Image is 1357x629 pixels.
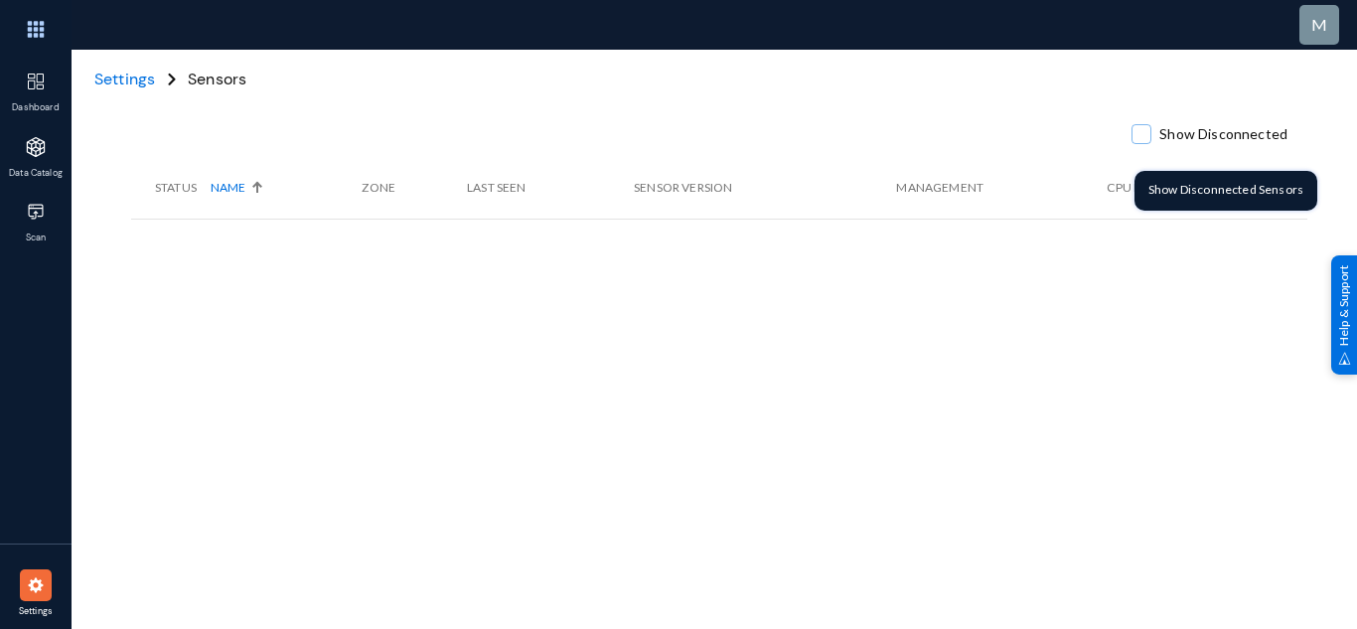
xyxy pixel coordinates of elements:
span: Name [211,179,245,197]
img: icon-settings.svg [26,575,46,595]
span: Settings [4,605,69,619]
span: Settings [94,69,155,89]
div: Name [211,179,352,197]
img: icon-applications.svg [26,137,46,157]
img: icon-dashboard.svg [26,72,46,91]
th: Status [131,157,211,219]
span: Sensors [188,68,246,91]
th: CPU Load [1107,157,1249,219]
span: Show Disconnected [1159,119,1287,149]
img: app launcher [6,8,66,51]
th: Management [896,157,1107,219]
span: Scan [4,232,69,245]
div: Show Disconnected Sensors [1134,171,1317,211]
div: Help & Support [1331,254,1357,374]
div: m [1311,13,1327,37]
img: icon-workspace.svg [26,202,46,222]
th: Zone [362,157,467,219]
th: Last Seen [467,157,634,219]
span: Exterro [72,20,226,30]
th: Sensor Version [634,157,896,219]
span: Data Catalog [4,167,69,181]
span: m [1311,15,1327,34]
span: Dashboard [4,101,69,115]
img: help_support.svg [1338,352,1351,365]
